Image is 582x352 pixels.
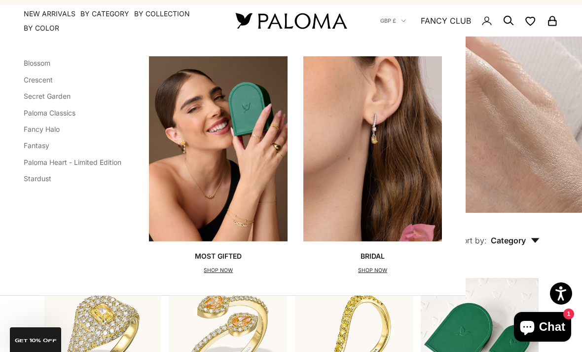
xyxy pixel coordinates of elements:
span: Category [491,235,540,245]
a: Paloma Classics [24,109,75,117]
a: Stardust [24,174,51,183]
nav: Secondary navigation [380,5,558,37]
a: Paloma Heart - Limited Edition [24,158,121,166]
summary: By Collection [134,9,190,19]
span: GET 10% Off [15,338,57,343]
p: Bridal [358,251,387,261]
nav: Primary navigation [24,9,212,33]
span: GBP £ [380,16,396,25]
a: Secret Garden [24,92,71,100]
div: GET 10% Off [10,327,61,352]
span: Sort by: [458,235,487,245]
a: Blossom [24,59,50,67]
p: SHOP NOW [358,266,387,275]
summary: By Color [24,23,59,33]
p: SHOP NOW [195,266,242,275]
summary: By Category [80,9,129,19]
a: FANCY CLUB [421,14,471,27]
a: Crescent [24,76,53,84]
a: BridalSHOP NOW [303,56,442,275]
a: NEW ARRIVALS [24,9,75,19]
button: Sort by: Category [435,213,562,254]
a: Fantasy [24,141,49,150]
a: Fancy Halo [24,125,60,133]
a: Most GiftedSHOP NOW [149,56,288,275]
inbox-online-store-chat: Shopify online store chat [511,312,574,344]
button: GBP £ [380,16,406,25]
p: Most Gifted [195,251,242,261]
